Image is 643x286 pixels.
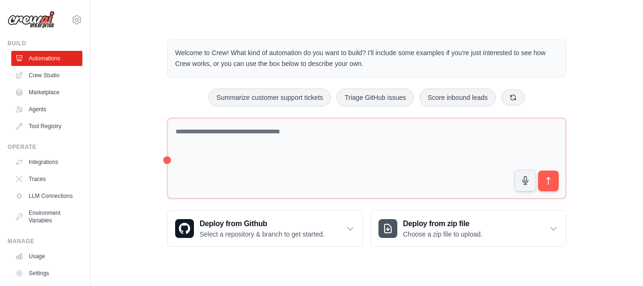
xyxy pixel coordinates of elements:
[403,229,482,239] p: Choose a zip file to upload.
[337,89,414,106] button: Triage GitHub issues
[11,172,82,187] a: Traces
[11,188,82,204] a: LLM Connections
[175,48,558,69] p: Welcome to Crew! What kind of automation do you want to build? I'll include some examples if you'...
[403,218,482,229] h3: Deploy from zip file
[11,85,82,100] a: Marketplace
[596,241,643,286] iframe: Chat Widget
[11,102,82,117] a: Agents
[11,51,82,66] a: Automations
[419,89,496,106] button: Score inbound leads
[8,237,82,245] div: Manage
[11,155,82,170] a: Integrations
[200,229,324,239] p: Select a repository & branch to get started.
[11,68,82,83] a: Crew Studio
[8,143,82,151] div: Operate
[11,249,82,264] a: Usage
[11,119,82,134] a: Tool Registry
[209,89,331,106] button: Summarize customer support tickets
[11,266,82,281] a: Settings
[200,218,324,229] h3: Deploy from Github
[8,40,82,47] div: Build
[8,11,55,29] img: Logo
[11,205,82,228] a: Environment Variables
